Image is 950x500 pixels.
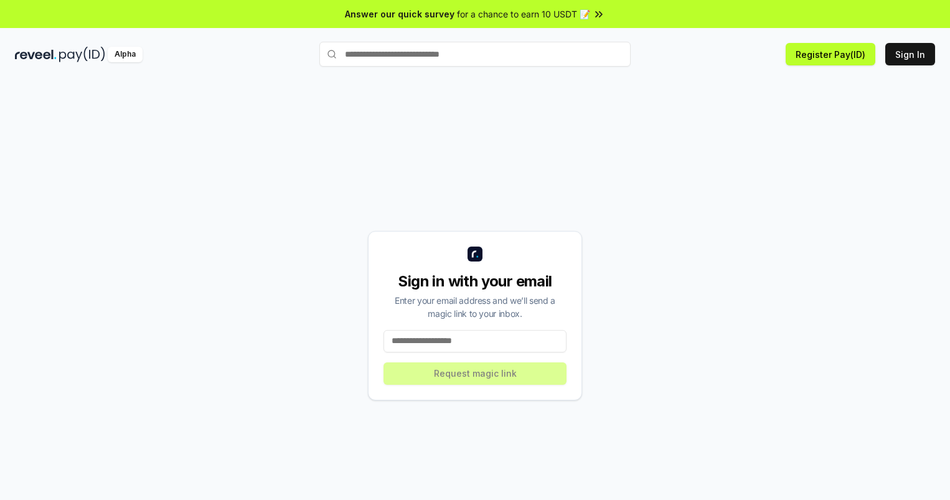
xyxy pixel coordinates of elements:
img: reveel_dark [15,47,57,62]
div: Enter your email address and we’ll send a magic link to your inbox. [383,294,567,320]
span: for a chance to earn 10 USDT 📝 [457,7,590,21]
button: Sign In [885,43,935,65]
img: pay_id [59,47,105,62]
div: Alpha [108,47,143,62]
img: logo_small [468,247,482,262]
span: Answer our quick survey [345,7,454,21]
div: Sign in with your email [383,271,567,291]
button: Register Pay(ID) [786,43,875,65]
